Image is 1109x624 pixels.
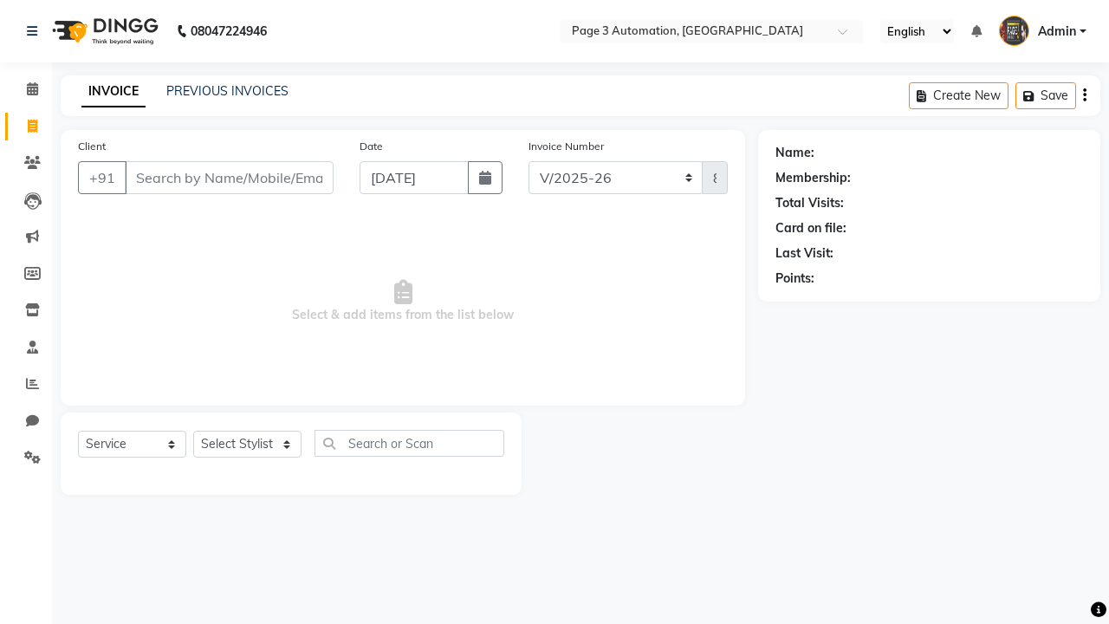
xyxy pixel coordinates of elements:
[775,270,814,288] div: Points:
[1038,23,1076,41] span: Admin
[775,244,833,263] div: Last Visit:
[775,194,844,212] div: Total Visits:
[1015,82,1076,109] button: Save
[78,215,728,388] span: Select & add items from the list below
[775,144,814,162] div: Name:
[360,139,383,154] label: Date
[775,169,851,187] div: Membership:
[775,219,846,237] div: Card on file:
[909,82,1008,109] button: Create New
[315,430,504,457] input: Search or Scan
[999,16,1029,46] img: Admin
[44,7,163,55] img: logo
[125,161,334,194] input: Search by Name/Mobile/Email/Code
[529,139,604,154] label: Invoice Number
[81,76,146,107] a: INVOICE
[191,7,267,55] b: 08047224946
[78,161,126,194] button: +91
[78,139,106,154] label: Client
[166,83,289,99] a: PREVIOUS INVOICES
